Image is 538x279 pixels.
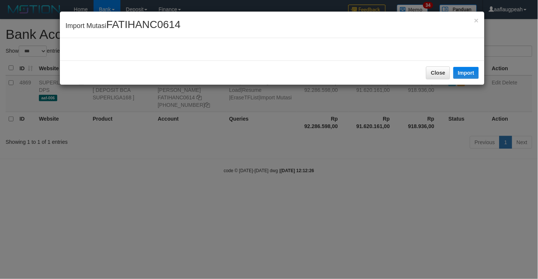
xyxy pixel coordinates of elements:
span: Import Mutasi [65,22,181,30]
span: × [474,16,479,25]
button: Close [426,66,450,79]
span: FATIHANC0614 [106,19,181,30]
button: Import [453,67,479,79]
button: Close [474,16,479,24]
